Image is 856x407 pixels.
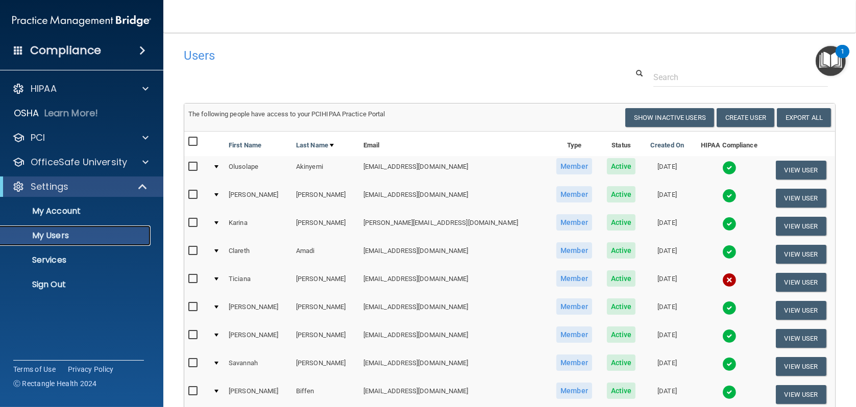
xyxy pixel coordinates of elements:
h4: Users [184,49,557,62]
span: Active [607,158,636,174]
a: First Name [229,139,261,151]
span: Member [556,158,592,174]
td: [PERSON_NAME] [292,324,359,352]
a: Terms of Use [13,364,56,374]
td: [EMAIL_ADDRESS][DOMAIN_NAME] [359,240,549,268]
img: tick.e7d51cea.svg [722,385,737,399]
th: Type [549,132,600,156]
td: [EMAIL_ADDRESS][DOMAIN_NAME] [359,184,549,212]
td: [DATE] [643,296,691,324]
td: [PERSON_NAME] [225,184,292,212]
button: View User [776,245,826,264]
td: Ticiana [225,268,292,296]
button: Open Resource Center, 1 new notification [816,46,846,76]
span: Member [556,186,592,202]
p: Settings [31,181,68,193]
img: tick.e7d51cea.svg [722,329,737,343]
a: Export All [777,108,831,127]
td: Karina [225,212,292,240]
button: View User [776,329,826,348]
span: Active [607,354,636,371]
span: Member [556,242,592,259]
td: [PERSON_NAME] [292,212,359,240]
span: Active [607,326,636,343]
td: [PERSON_NAME] [292,296,359,324]
p: Services [7,255,146,265]
span: Active [607,242,636,259]
td: [EMAIL_ADDRESS][DOMAIN_NAME] [359,352,549,380]
th: Email [359,132,549,156]
p: HIPAA [31,83,57,95]
button: View User [776,217,826,236]
img: tick.e7d51cea.svg [722,189,737,203]
a: Privacy Policy [68,364,114,374]
td: [DATE] [643,352,691,380]
td: [PERSON_NAME] [292,184,359,212]
a: PCI [12,132,149,144]
span: The following people have access to your PCIHIPAA Practice Portal [188,110,385,118]
p: My Users [7,231,146,241]
button: View User [776,385,826,404]
a: Last Name [296,139,334,151]
span: Active [607,298,636,315]
td: [PERSON_NAME] [292,268,359,296]
button: Show Inactive Users [625,108,714,127]
span: Member [556,354,592,371]
p: My Account [7,206,146,216]
td: [PERSON_NAME] [225,324,292,352]
h4: Compliance [30,43,101,58]
td: [DATE] [643,184,691,212]
button: View User [776,301,826,320]
span: Member [556,326,592,343]
p: OfficeSafe University [31,156,127,168]
a: Created On [650,139,684,151]
p: Sign Out [7,279,146,290]
td: [PERSON_NAME][EMAIL_ADDRESS][DOMAIN_NAME] [359,212,549,240]
td: [EMAIL_ADDRESS][DOMAIN_NAME] [359,324,549,352]
td: [EMAIL_ADDRESS][DOMAIN_NAME] [359,156,549,184]
img: tick.e7d51cea.svg [722,245,737,259]
td: [DATE] [643,240,691,268]
th: HIPAA Compliance [692,132,767,156]
span: Member [556,214,592,231]
span: Active [607,214,636,231]
span: Member [556,383,592,399]
img: cross.ca9f0e7f.svg [722,273,737,287]
span: Active [607,186,636,202]
td: Savannah [225,352,292,380]
img: tick.e7d51cea.svg [722,161,737,175]
td: Clareth [225,240,292,268]
td: [PERSON_NAME] [292,352,359,380]
th: Status [600,132,643,156]
button: View User [776,273,826,292]
td: Akinyemi [292,156,359,184]
td: [EMAIL_ADDRESS][DOMAIN_NAME] [359,268,549,296]
img: tick.e7d51cea.svg [722,217,737,231]
p: PCI [31,132,45,144]
span: Member [556,298,592,315]
span: Ⓒ Rectangle Health 2024 [13,378,97,389]
p: OSHA [14,107,39,119]
img: PMB logo [12,11,151,31]
button: View User [776,189,826,208]
td: [DATE] [643,212,691,240]
a: Settings [12,181,148,193]
iframe: Drift Widget Chat Controller [679,335,844,375]
input: Search [653,68,828,87]
span: Member [556,270,592,287]
td: Olusolape [225,156,292,184]
img: tick.e7d51cea.svg [722,301,737,315]
a: OfficeSafe University [12,156,149,168]
td: [EMAIL_ADDRESS][DOMAIN_NAME] [359,296,549,324]
td: Amadi [292,240,359,268]
p: Learn More! [44,107,99,119]
td: [DATE] [643,156,691,184]
span: Active [607,383,636,399]
div: 1 [841,52,844,65]
span: Active [607,270,636,287]
td: [PERSON_NAME] [225,296,292,324]
a: HIPAA [12,83,149,95]
td: [DATE] [643,324,691,352]
td: [DATE] [643,268,691,296]
button: View User [776,161,826,180]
